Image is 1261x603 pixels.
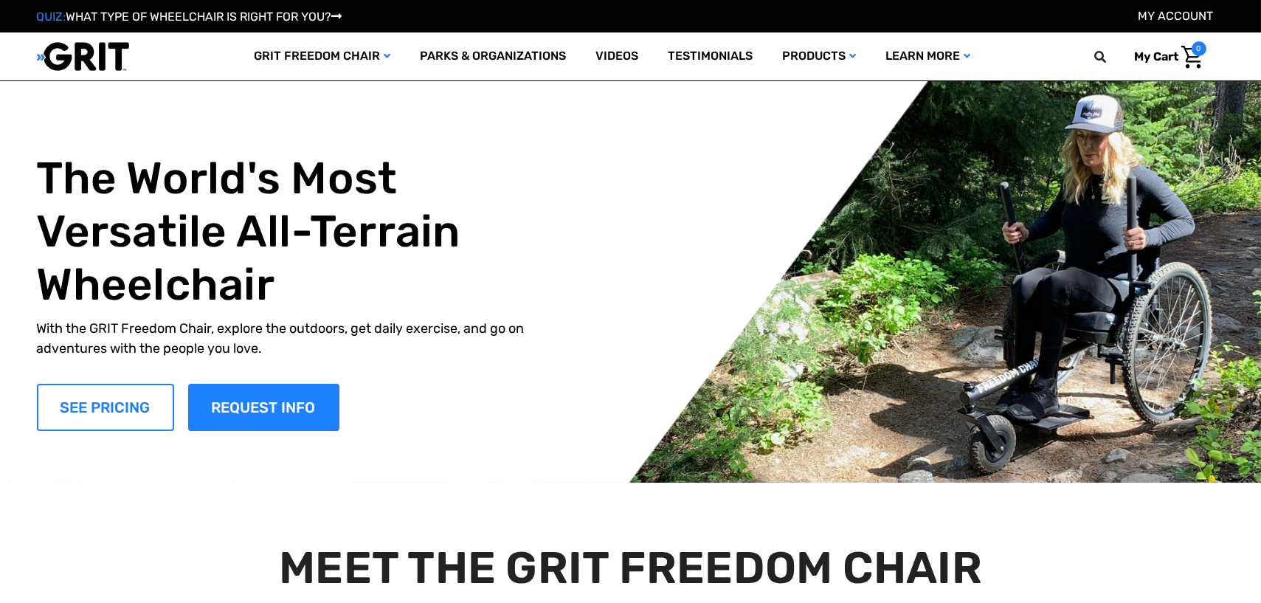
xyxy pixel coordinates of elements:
[37,10,66,24] span: QUIZ:
[1102,41,1124,72] input: Search
[871,32,985,80] a: Learn More
[581,32,653,80] a: Videos
[1139,9,1214,23] a: Account
[1192,41,1206,56] span: 0
[188,384,339,431] a: Slide number 1, Request Information
[1135,49,1179,63] span: My Cart
[37,384,174,431] a: Shop Now
[405,32,581,80] a: Parks & Organizations
[37,41,129,72] img: GRIT All-Terrain Wheelchair and Mobility Equipment
[1181,46,1203,69] img: Cart
[767,32,871,80] a: Products
[1124,41,1206,72] a: Cart with 0 items
[37,152,558,311] h1: The World's Most Versatile All-Terrain Wheelchair
[239,32,405,80] a: GRIT Freedom Chair
[37,319,558,359] p: With the GRIT Freedom Chair, explore the outdoors, get daily exercise, and go on adventures with ...
[32,542,1230,595] h2: MEET THE GRIT FREEDOM CHAIR
[653,32,767,80] a: Testimonials
[37,10,342,24] a: QUIZ:WHAT TYPE OF WHEELCHAIR IS RIGHT FOR YOU?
